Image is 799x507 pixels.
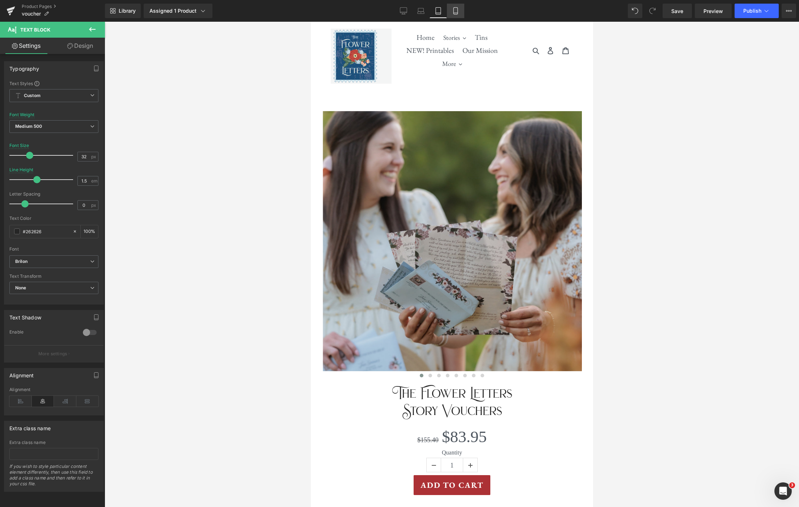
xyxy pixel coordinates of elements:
[9,440,98,445] div: Extra class name
[24,93,41,99] b: Custom
[119,8,136,14] span: Library
[774,482,792,500] iframe: Intercom live chat
[412,4,430,18] a: Laptop
[695,4,732,18] a: Preview
[23,227,69,235] input: Color
[11,380,271,398] p: Story Vouchers
[152,24,187,34] span: Our Mission
[9,387,98,392] div: Alignment
[106,11,124,21] span: Home
[96,24,143,34] span: NEW! Printables
[132,12,149,20] span: Stories
[160,9,180,22] a: Tins
[9,167,33,172] div: Line Height
[9,192,98,197] div: Letter Spacing
[703,7,723,15] span: Preview
[11,363,271,398] div: To enrich screen reader interactions, please activate Accessibility in Grammarly extension settings
[628,4,642,18] button: Undo
[782,4,796,18] button: More
[106,415,128,422] span: $155.40
[9,368,34,378] div: Alignment
[395,4,412,18] a: Desktop
[38,351,67,357] p: More settings
[9,464,98,491] div: If you wish to style particular content element differently, then use this field to add a class n...
[9,329,76,337] div: Enable
[91,203,97,208] span: px
[15,285,26,290] b: None
[15,123,42,129] b: Medium 500
[164,11,177,21] span: Tins
[22,4,105,9] a: Product Pages
[447,4,464,18] a: Mobile
[148,22,191,35] a: Our Mission
[743,8,761,14] span: Publish
[20,7,69,62] img: The Flower Letters
[735,4,779,18] button: Publish
[91,154,97,159] span: px
[9,310,41,320] div: Text Shadow
[81,225,98,238] div: %
[9,112,34,117] div: Font Weight
[103,453,179,473] button: Add To Cart
[91,179,97,183] span: em
[131,406,176,424] span: $83.95
[15,259,28,265] i: Brilon
[149,7,207,14] div: Assigned 1 Product
[645,4,660,18] button: Redo
[9,247,98,252] div: Font
[131,38,145,46] span: More
[110,458,172,469] span: Add To Cart
[22,11,41,17] span: voucher
[9,62,39,72] div: Typography
[9,216,98,221] div: Text Color
[129,10,159,22] button: Stories
[789,482,795,488] span: 3
[54,38,106,54] a: Design
[9,80,98,86] div: Text Styles
[12,89,272,349] img: The Flower Letters Story Voucher ($77+6.95 Shipping)
[4,345,103,362] button: More settings
[9,274,98,279] div: Text Transform
[11,363,271,380] p: The Flower Letters
[105,4,141,18] a: New Library
[9,421,51,431] div: Extra class name
[102,9,127,22] a: Home
[128,36,155,48] button: More
[11,427,271,436] label: Quantity
[430,4,447,18] a: Tablet
[671,7,683,15] span: Save
[20,27,50,33] span: Text Block
[9,143,29,148] div: Font Size
[92,22,147,35] a: NEW! Printables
